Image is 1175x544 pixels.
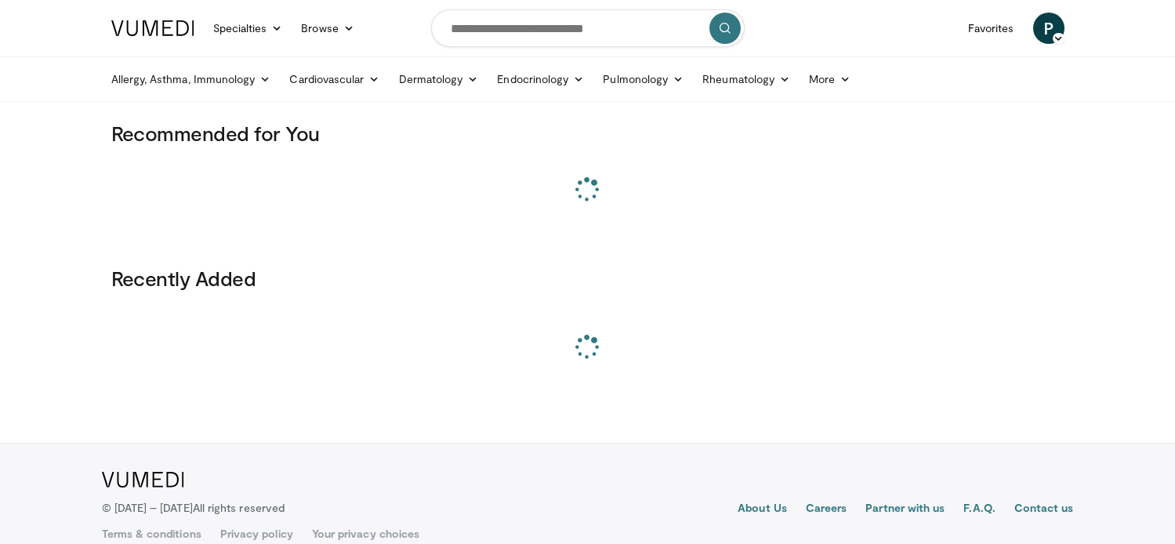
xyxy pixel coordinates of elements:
[593,63,693,95] a: Pulmonology
[111,121,1064,146] h3: Recommended for You
[865,500,945,519] a: Partner with us
[1033,13,1064,44] a: P
[488,63,593,95] a: Endocrinology
[193,501,285,514] span: All rights reserved
[111,266,1064,291] h3: Recently Added
[102,526,201,542] a: Terms & conditions
[963,500,995,519] a: F.A.Q.
[390,63,488,95] a: Dermatology
[220,526,293,542] a: Privacy policy
[1014,500,1074,519] a: Contact us
[102,472,184,488] img: VuMedi Logo
[431,9,745,47] input: Search topics, interventions
[102,63,281,95] a: Allergy, Asthma, Immunology
[292,13,364,44] a: Browse
[312,526,419,542] a: Your privacy choices
[280,63,389,95] a: Cardiovascular
[959,13,1024,44] a: Favorites
[693,63,800,95] a: Rheumatology
[111,20,194,36] img: VuMedi Logo
[800,63,860,95] a: More
[806,500,847,519] a: Careers
[102,500,285,516] p: © [DATE] – [DATE]
[738,500,787,519] a: About Us
[204,13,292,44] a: Specialties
